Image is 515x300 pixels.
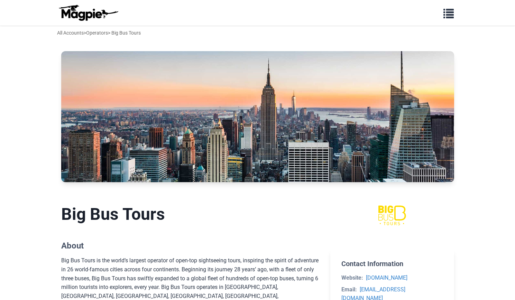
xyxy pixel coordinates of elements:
h2: Contact Information [341,260,443,268]
h1: Big Bus Tours [61,204,320,224]
a: Operators [86,30,108,36]
img: Big Bus Tours banner [61,51,454,182]
a: [DOMAIN_NAME] [366,274,407,281]
strong: Website: [341,274,363,281]
img: Big Bus Tours logo [359,204,425,226]
img: logo-ab69f6fb50320c5b225c76a69d11143b.png [57,4,119,21]
h2: About [61,241,320,251]
a: All Accounts [57,30,84,36]
strong: Email: [341,286,357,293]
div: > > Big Bus Tours [57,29,141,37]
